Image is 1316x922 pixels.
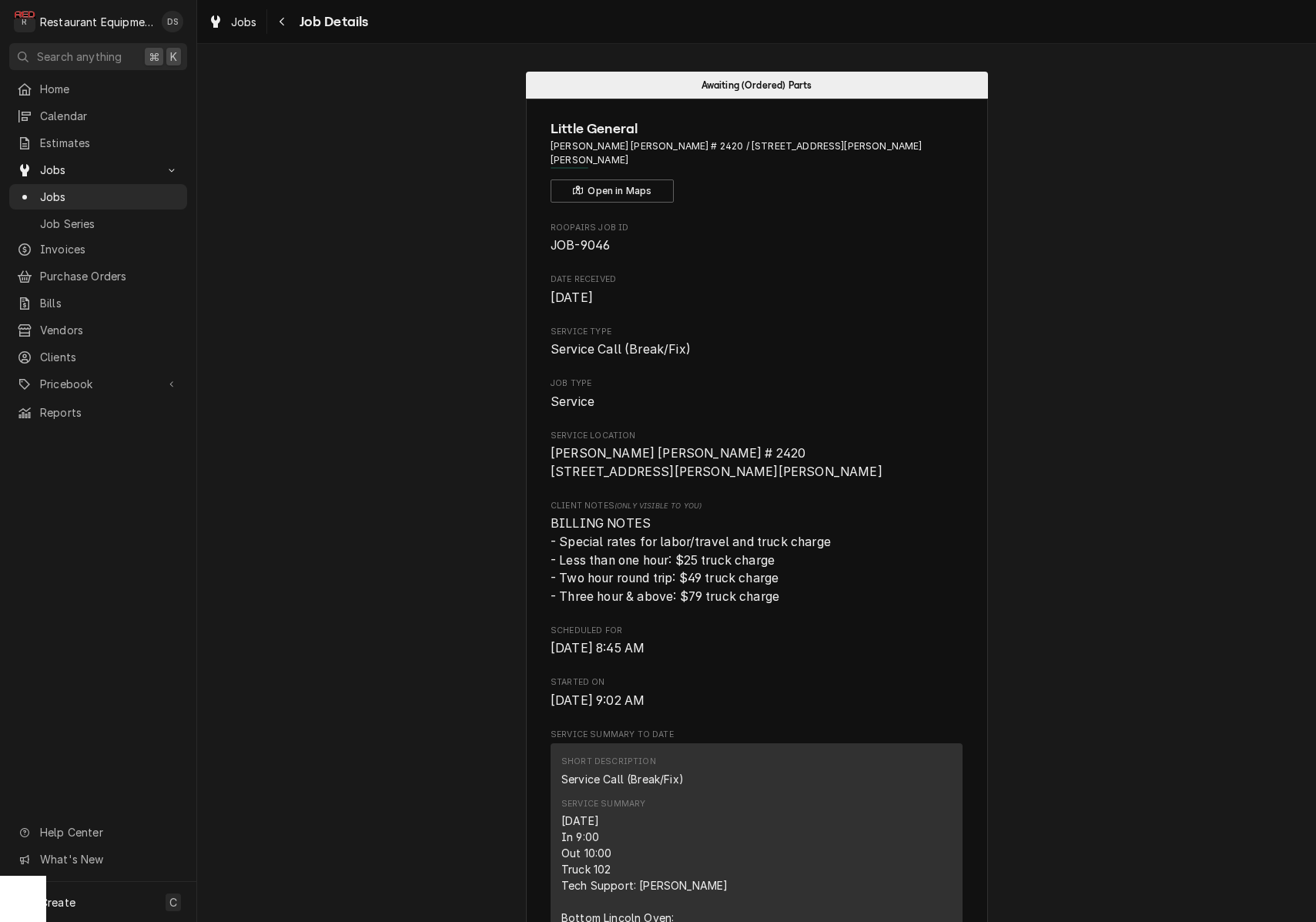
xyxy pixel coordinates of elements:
[40,349,179,365] span: Clients
[9,157,187,183] a: Go to Jobs
[40,216,179,232] span: Job Series
[40,824,178,840] span: Help Center
[40,268,179,284] span: Purchase Orders
[551,179,674,203] button: Open in Maps
[231,14,257,30] span: Jobs
[40,376,156,392] span: Pricebook
[9,317,187,343] a: Vendors
[551,342,691,357] span: Service Call (Break/Fix)
[551,273,963,286] span: Date Received
[9,76,187,102] a: Home
[40,81,179,97] span: Home
[551,639,963,658] span: Scheduled For
[551,139,963,168] span: Address
[551,625,963,658] div: Scheduled For
[14,11,35,32] div: R
[9,130,187,156] a: Estimates
[551,290,593,305] span: [DATE]
[551,119,963,139] span: Name
[551,515,963,605] span: [object Object]
[9,184,187,210] a: Jobs
[561,798,645,810] div: Service Summary
[9,344,187,370] a: Clients
[40,14,153,30] div: Restaurant Equipment Diagnostics
[702,80,812,90] span: Awaiting (Ordered) Parts
[40,189,179,205] span: Jobs
[295,12,369,32] span: Job Details
[551,289,963,307] span: Date Received
[551,446,882,479] span: [PERSON_NAME] [PERSON_NAME] # 2420 [STREET_ADDRESS][PERSON_NAME][PERSON_NAME]
[202,9,263,35] a: Jobs
[162,11,183,32] div: Derek Stewart's Avatar
[37,49,122,65] span: Search anything
[551,641,645,655] span: [DATE] 8:45 AM
[551,222,963,234] span: Roopairs Job ID
[551,340,963,359] span: Service Type
[551,676,963,689] span: Started On
[551,394,594,409] span: Service
[551,500,963,606] div: [object Object]
[40,404,179,421] span: Reports
[9,103,187,129] a: Calendar
[270,9,295,34] button: Navigate back
[149,49,159,65] span: ⌘
[551,393,963,411] span: Job Type
[551,273,963,307] div: Date Received
[551,625,963,637] span: Scheduled For
[40,322,179,338] span: Vendors
[9,211,187,236] a: Job Series
[551,222,963,255] div: Roopairs Job ID
[9,43,187,70] button: Search anything⌘K
[614,501,702,510] span: (Only Visible to You)
[14,11,35,32] div: Restaurant Equipment Diagnostics's Avatar
[162,11,183,32] div: DS
[9,290,187,316] a: Bills
[9,847,187,872] a: Go to What's New
[551,692,963,710] span: Started On
[9,820,187,845] a: Go to Help Center
[9,236,187,262] a: Invoices
[561,771,684,787] div: Service Call (Break/Fix)
[551,729,963,741] span: Service Summary To Date
[9,263,187,289] a: Purchase Orders
[551,500,963,512] span: Client Notes
[551,238,610,253] span: JOB-9046
[40,162,156,178] span: Jobs
[526,72,988,99] div: Status
[9,371,187,397] a: Go to Pricebook
[551,516,831,604] span: BILLING NOTES - Special rates for labor/travel and truck charge - Less than one hour: $25 truck c...
[40,295,179,311] span: Bills
[40,108,179,124] span: Calendar
[551,119,963,203] div: Client Information
[551,676,963,709] div: Started On
[551,326,963,338] span: Service Type
[40,851,178,867] span: What's New
[551,430,963,481] div: Service Location
[551,377,963,411] div: Job Type
[551,444,963,481] span: Service Location
[551,430,963,442] span: Service Location
[551,326,963,359] div: Service Type
[40,135,179,151] span: Estimates
[561,756,656,768] div: Short Description
[9,400,187,425] a: Reports
[170,49,177,65] span: K
[551,377,963,390] span: Job Type
[40,241,179,257] span: Invoices
[40,896,75,909] span: Create
[169,894,177,910] span: C
[551,236,963,255] span: Roopairs Job ID
[551,693,645,708] span: [DATE] 9:02 AM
